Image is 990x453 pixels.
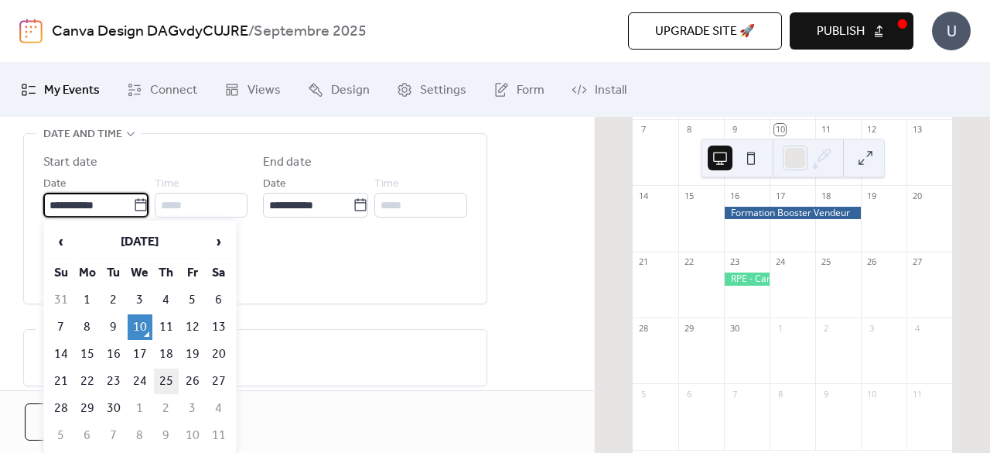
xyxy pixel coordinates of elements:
[44,81,100,100] span: My Events
[637,124,649,136] div: 7
[729,322,740,334] div: 30
[49,260,73,286] th: Su
[655,22,755,41] span: Upgrade site 🚀
[75,341,100,367] td: 15
[865,322,877,334] div: 3
[637,322,649,334] div: 28
[637,256,649,268] div: 21
[101,369,126,394] td: 23
[101,260,126,286] th: Tu
[75,225,205,259] th: [DATE]
[482,69,556,111] a: Form
[724,273,770,286] div: RPE - Carcassonne
[128,260,152,286] th: We
[49,341,73,367] td: 14
[43,125,122,144] span: Date and time
[75,396,100,421] td: 29
[865,256,877,268] div: 26
[247,81,281,100] span: Views
[865,190,877,201] div: 19
[101,314,126,340] td: 9
[637,388,649,400] div: 5
[101,423,126,448] td: 7
[207,260,231,286] th: Sa
[155,175,179,194] span: Time
[263,153,312,172] div: End date
[296,69,381,111] a: Design
[420,81,466,100] span: Settings
[49,226,73,257] span: ‹
[820,124,831,136] div: 11
[820,388,831,400] div: 9
[729,256,740,268] div: 23
[911,190,923,201] div: 20
[207,341,231,367] td: 20
[932,12,971,50] div: U
[154,423,179,448] td: 9
[207,369,231,394] td: 27
[75,287,100,313] td: 1
[150,81,197,100] span: Connect
[637,190,649,201] div: 14
[865,388,877,400] div: 10
[254,17,367,46] b: Septembre 2025
[595,81,626,100] span: Install
[101,287,126,313] td: 2
[774,256,786,268] div: 24
[154,341,179,367] td: 18
[128,396,152,421] td: 1
[19,19,43,43] img: logo
[729,124,740,136] div: 9
[263,175,286,194] span: Date
[683,322,695,334] div: 29
[49,287,73,313] td: 31
[207,226,230,257] span: ›
[154,369,179,394] td: 25
[180,314,205,340] td: 12
[517,81,544,100] span: Form
[128,369,152,394] td: 24
[154,396,179,421] td: 2
[128,423,152,448] td: 8
[248,17,254,46] b: /
[49,369,73,394] td: 21
[101,341,126,367] td: 16
[128,341,152,367] td: 17
[49,396,73,421] td: 28
[207,423,231,448] td: 11
[560,69,638,111] a: Install
[25,403,126,441] button: Cancel
[9,69,111,111] a: My Events
[180,369,205,394] td: 26
[154,287,179,313] td: 4
[49,423,73,448] td: 5
[820,322,831,334] div: 2
[154,260,179,286] th: Th
[628,12,782,50] button: Upgrade site 🚀
[374,175,399,194] span: Time
[385,69,478,111] a: Settings
[213,69,292,111] a: Views
[101,396,126,421] td: 30
[729,388,740,400] div: 7
[154,314,179,340] td: 11
[820,256,831,268] div: 25
[911,322,923,334] div: 4
[683,124,695,136] div: 8
[43,175,67,194] span: Date
[790,12,913,50] button: Publish
[49,314,73,340] td: 7
[911,124,923,136] div: 13
[774,322,786,334] div: 1
[683,190,695,201] div: 15
[774,124,786,136] div: 10
[180,260,205,286] th: Fr
[683,388,695,400] div: 6
[180,341,205,367] td: 19
[180,396,205,421] td: 3
[865,124,877,136] div: 12
[180,287,205,313] td: 5
[820,190,831,201] div: 18
[75,314,100,340] td: 8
